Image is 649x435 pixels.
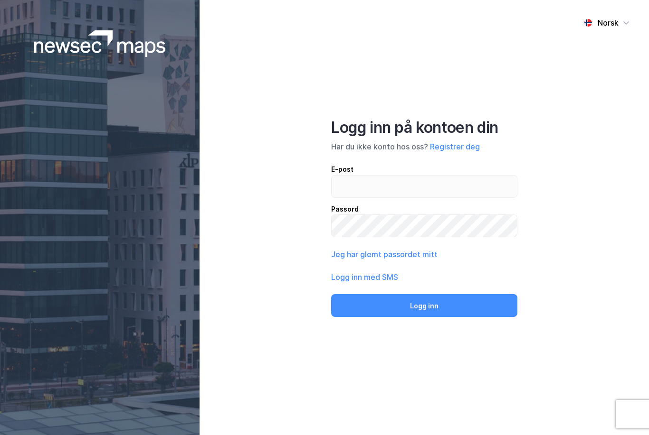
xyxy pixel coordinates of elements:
div: E-post [331,164,517,175]
div: Norsk [598,17,619,28]
div: Logg inn på kontoen din [331,118,517,137]
div: Passord [331,204,517,215]
button: Logg inn med SMS [331,271,398,283]
iframe: Chat Widget [601,389,649,435]
div: Har du ikke konto hos oss? [331,141,517,152]
button: Jeg har glemt passordet mitt [331,249,438,260]
button: Registrer deg [430,141,480,152]
img: logoWhite.bf58a803f64e89776f2b079ca2356427.svg [34,30,166,57]
button: Logg inn [331,294,517,317]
